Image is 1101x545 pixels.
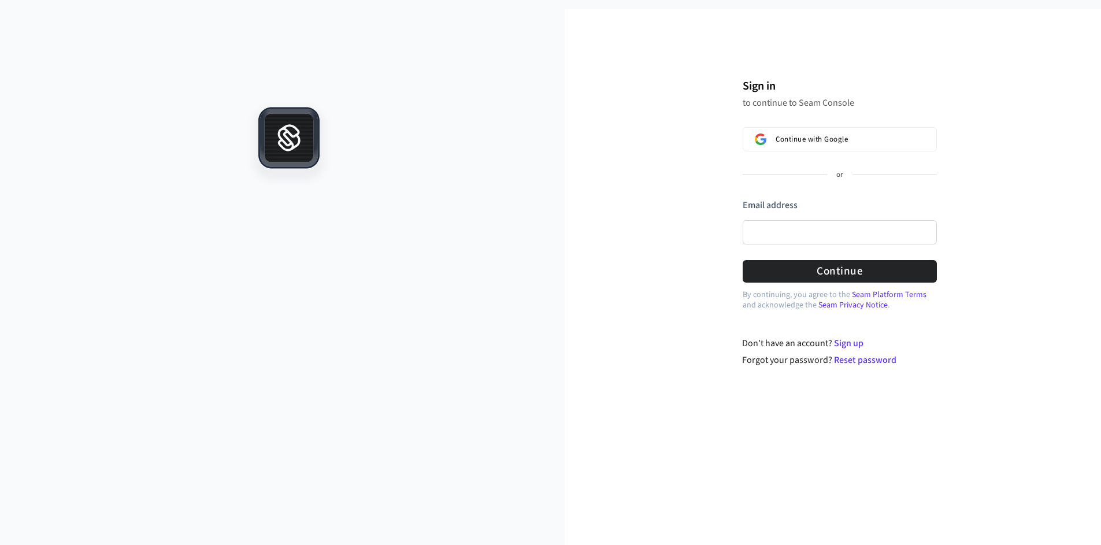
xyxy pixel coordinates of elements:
[818,299,888,311] a: Seam Privacy Notice
[743,260,937,283] button: Continue
[743,127,937,151] button: Sign in with GoogleContinue with Google
[743,290,937,310] p: By continuing, you agree to the and acknowledge the .
[743,97,937,109] p: to continue to Seam Console
[743,199,798,212] label: Email address
[834,354,896,366] a: Reset password
[836,170,843,180] p: or
[743,77,937,95] h1: Sign in
[742,353,937,367] div: Forgot your password?
[852,289,926,301] a: Seam Platform Terms
[755,134,766,145] img: Sign in with Google
[742,336,937,350] div: Don't have an account?
[776,135,848,144] span: Continue with Google
[834,337,863,350] a: Sign up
